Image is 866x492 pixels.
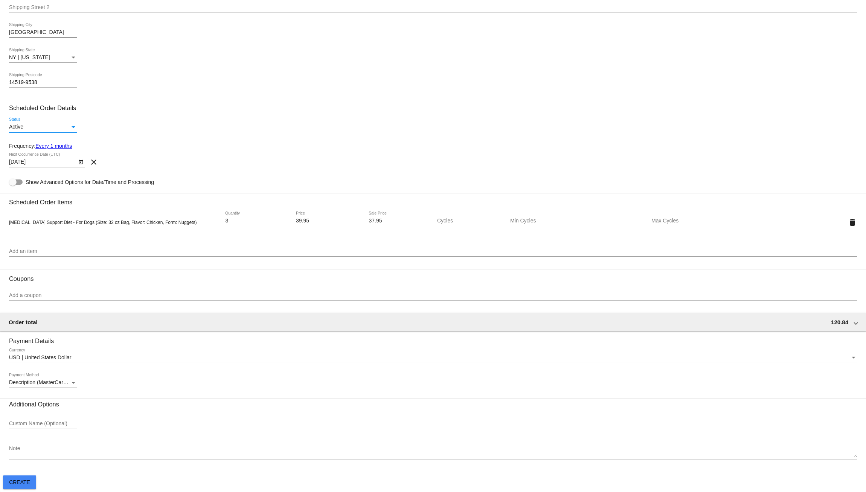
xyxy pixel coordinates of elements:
input: Min Cycles [510,218,578,224]
span: 120.84 [831,319,848,325]
div: Frequency: [9,143,857,149]
input: Quantity [225,218,287,224]
input: Next Occurrence Date (UTC) [9,159,77,165]
input: Cycles [437,218,499,224]
mat-select: Payment Method [9,380,77,386]
h3: Scheduled Order Details [9,104,857,112]
span: Order total [9,319,38,325]
input: Add an item [9,248,857,254]
span: Create [9,479,30,485]
span: NY | [US_STATE] [9,54,50,60]
mat-select: Shipping State [9,55,77,61]
mat-icon: delete [848,218,857,227]
input: Max Cycles [651,218,719,224]
h3: Payment Details [9,332,857,345]
input: Shipping Street 2 [9,5,857,11]
input: Price [296,218,358,224]
input: Custom Name (Optional) [9,421,77,427]
mat-select: Status [9,124,77,130]
h3: Scheduled Order Items [9,193,857,206]
input: Add a coupon [9,293,857,299]
h3: Additional Options [9,401,857,408]
mat-icon: clear [89,158,98,167]
button: Open calendar [77,158,85,166]
span: Active [9,124,23,130]
input: Shipping City [9,29,77,35]
a: Every 1 months [35,143,72,149]
input: Shipping Postcode [9,80,77,86]
h3: Coupons [9,270,857,282]
span: Description (MasterCard ending in 7761 (expires [CREDIT_CARD_DATA])) GatewayCustomerId (cus_T6ssD... [9,379,427,385]
mat-select: Currency [9,355,857,361]
span: [MEDICAL_DATA] Support Diet - For Dogs (Size: 32 oz Bag, Flavor: Chicken, Form: Nuggets) [9,220,197,225]
button: Create [3,475,36,489]
span: Show Advanced Options for Date/Time and Processing [26,178,154,186]
input: Sale Price [369,218,426,224]
span: USD | United States Dollar [9,354,71,360]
